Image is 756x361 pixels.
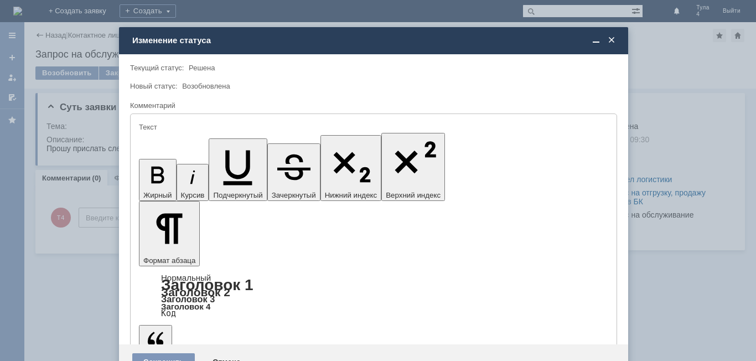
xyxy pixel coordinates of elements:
[381,133,445,201] button: Верхний индекс
[606,35,617,45] span: Закрыть
[161,294,215,304] a: Заголовок 3
[161,286,230,298] a: Заголовок 2
[132,35,617,45] div: Изменение статуса
[177,164,209,201] button: Курсив
[139,201,200,266] button: Формат абзаца
[139,123,606,131] div: Текст
[130,64,184,72] label: Текущий статус:
[267,143,320,201] button: Зачеркнутый
[386,191,441,199] span: Верхний индекс
[209,138,267,201] button: Подчеркнутый
[182,82,230,90] span: Возобновлена
[139,274,608,317] div: Формат абзаца
[213,191,262,199] span: Подчеркнутый
[320,135,382,201] button: Нижний индекс
[181,191,205,199] span: Курсив
[272,191,316,199] span: Зачеркнутый
[139,159,177,201] button: Жирный
[143,191,172,199] span: Жирный
[591,35,602,45] span: Свернуть (Ctrl + M)
[130,82,178,90] label: Новый статус:
[130,101,615,111] div: Комментарий
[161,308,176,318] a: Код
[161,273,211,282] a: Нормальный
[161,302,210,311] a: Заголовок 4
[325,191,377,199] span: Нижний индекс
[143,256,195,265] span: Формат абзаца
[189,64,215,72] span: Решена
[161,276,253,293] a: Заголовок 1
